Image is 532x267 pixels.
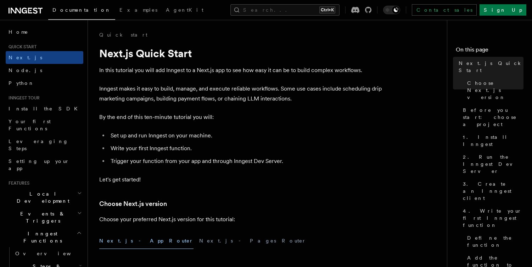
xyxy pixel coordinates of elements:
a: Home [6,26,83,38]
span: Local Development [6,190,77,205]
span: Install the SDK [9,106,82,111]
li: Set up and run Inngest on your machine. [108,131,383,141]
span: Your first Functions [9,119,51,131]
a: Leveraging Steps [6,135,83,155]
span: Features [6,180,29,186]
button: Events & Triggers [6,207,83,227]
a: Your first Functions [6,115,83,135]
span: Choose Next.js version [467,80,523,101]
span: Quick start [6,44,37,50]
span: Python [9,80,34,86]
p: Choose your preferred Next.js version for this tutorial: [99,214,383,224]
span: Node.js [9,67,42,73]
a: Install the SDK [6,102,83,115]
a: Define the function [464,231,523,251]
a: Choose Next.js version [464,77,523,104]
h4: On this page [456,45,523,57]
a: Python [6,77,83,89]
a: 1. Install Inngest [460,131,523,151]
a: AgentKit [162,2,208,19]
span: Home [9,28,28,36]
span: Documentation [52,7,111,13]
a: Before you start: choose a project [460,104,523,131]
a: Quick start [99,31,147,38]
p: In this tutorial you will add Inngest to a Next.js app to see how easy it can be to build complex... [99,65,383,75]
span: AgentKit [166,7,203,13]
span: Examples [119,7,157,13]
span: Setting up your app [9,158,69,171]
button: Local Development [6,187,83,207]
a: Choose Next.js version [99,199,167,209]
span: Events & Triggers [6,210,77,224]
span: Before you start: choose a project [463,107,523,128]
h1: Next.js Quick Start [99,47,383,60]
span: Inngest Functions [6,230,77,244]
a: Node.js [6,64,83,77]
a: 2. Run the Inngest Dev Server [460,151,523,178]
button: Search...Ctrl+K [230,4,340,16]
span: 2. Run the Inngest Dev Server [463,153,523,175]
p: Let's get started! [99,175,383,185]
li: Trigger your function from your app and through Inngest Dev Server. [108,156,383,166]
button: Next.js - Pages Router [199,233,306,249]
a: Setting up your app [6,155,83,175]
button: Inngest Functions [6,227,83,247]
a: Next.js Quick Start [456,57,523,77]
span: 4. Write your first Inngest function [463,207,523,229]
a: Sign Up [480,4,526,16]
span: Next.js Quick Start [459,60,523,74]
span: 3. Create an Inngest client [463,180,523,202]
span: 1. Install Inngest [463,133,523,148]
a: Examples [115,2,162,19]
a: Overview [12,247,83,260]
button: Toggle dark mode [383,6,400,14]
a: 3. Create an Inngest client [460,178,523,205]
span: Define the function [467,234,523,249]
button: Next.js - App Router [99,233,194,249]
p: By the end of this ten-minute tutorial you will: [99,112,383,122]
p: Inngest makes it easy to build, manage, and execute reliable workflows. Some use cases include sc... [99,84,383,104]
span: Inngest tour [6,95,40,101]
span: Leveraging Steps [9,138,68,151]
kbd: Ctrl+K [319,6,335,13]
a: Contact sales [412,4,477,16]
span: Overview [15,251,88,256]
span: Next.js [9,55,42,60]
li: Write your first Inngest function. [108,143,383,153]
a: 4. Write your first Inngest function [460,205,523,231]
a: Next.js [6,51,83,64]
a: Documentation [48,2,115,20]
